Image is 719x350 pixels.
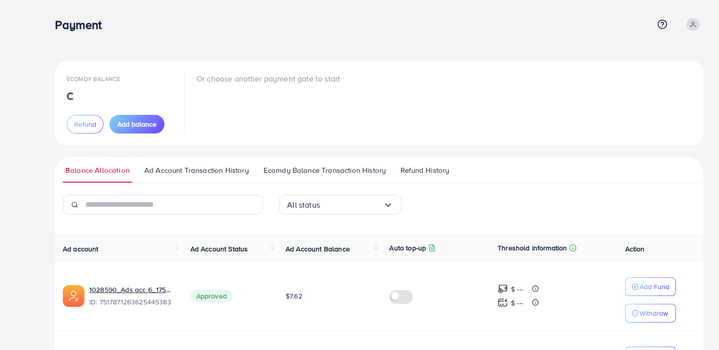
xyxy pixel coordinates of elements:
p: Auto top-up [389,242,426,254]
h3: Payment [55,18,109,32]
span: Ad account [63,244,99,254]
span: ID: 7517871263625445383 [89,297,175,307]
span: Balance Allocation [65,165,130,176]
span: Ad Account Transaction History [144,165,249,176]
span: Refund History [400,165,449,176]
img: top-up amount [498,297,508,308]
button: Add Fund [625,277,676,296]
span: Ecomdy Balance Transaction History [264,165,386,176]
span: Action [625,244,645,254]
span: All status [287,197,320,213]
img: ic-ads-acc.e4c84228.svg [63,285,84,307]
span: Ecomdy Balance [67,75,120,83]
span: $7.62 [286,291,302,301]
span: Add balance [117,119,157,129]
p: $ --- [511,283,523,295]
button: Add balance [109,115,164,134]
p: $ --- [511,297,523,309]
input: Search for option [320,197,383,213]
div: Search for option [279,195,401,215]
span: Ad Account Balance [286,244,350,254]
p: Withdraw [639,307,668,319]
img: top-up amount [498,284,508,294]
span: Refund [74,119,96,129]
span: Approved [190,290,233,302]
button: Withdraw [625,304,676,323]
p: Threshold information [498,242,567,254]
p: Or choose another payment gate to start [196,73,340,84]
div: <span class='underline'>1028590_Ads acc 6_1750390915755</span></br>7517871263625445383 [89,285,175,307]
span: Ad Account Status [190,244,248,254]
a: 1028590_Ads acc 6_1750390915755 [89,285,175,295]
p: Add Fund [639,281,669,293]
button: Refund [67,115,104,134]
